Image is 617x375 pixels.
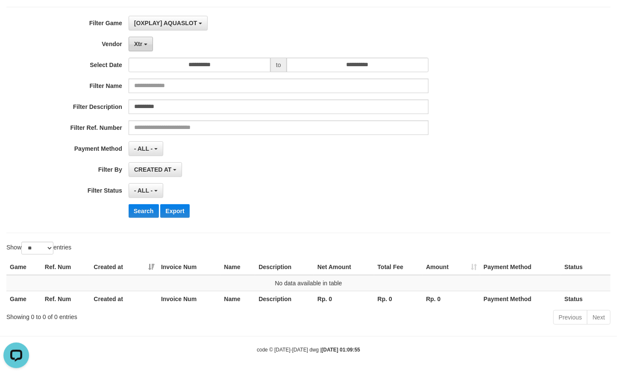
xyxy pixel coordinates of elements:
[3,3,29,29] button: Open LiveChat chat widget
[423,291,480,307] th: Rp. 0
[129,183,163,198] button: - ALL -
[480,291,561,307] th: Payment Method
[423,259,480,275] th: Amount: activate to sort column ascending
[158,259,221,275] th: Invoice Num
[255,291,314,307] th: Description
[561,259,611,275] th: Status
[6,309,251,321] div: Showing 0 to 0 of 0 entries
[134,41,142,47] span: Xtr
[480,259,561,275] th: Payment Method
[6,291,41,307] th: Game
[587,310,611,325] a: Next
[129,16,208,30] button: [OXPLAY] AQUASLOT
[90,291,158,307] th: Created at
[6,259,41,275] th: Game
[129,141,163,156] button: - ALL -
[160,204,189,218] button: Export
[270,58,287,72] span: to
[134,166,172,173] span: CREATED AT
[314,291,374,307] th: Rp. 0
[6,242,71,255] label: Show entries
[134,145,153,152] span: - ALL -
[553,310,588,325] a: Previous
[322,347,360,353] strong: [DATE] 01:09:55
[129,204,159,218] button: Search
[221,291,256,307] th: Name
[257,347,360,353] small: code © [DATE]-[DATE] dwg |
[255,259,314,275] th: Description
[314,259,374,275] th: Net Amount
[134,187,153,194] span: - ALL -
[6,275,611,291] td: No data available in table
[374,259,423,275] th: Total Fee
[41,291,91,307] th: Ref. Num
[158,291,221,307] th: Invoice Num
[41,259,91,275] th: Ref. Num
[90,259,158,275] th: Created at: activate to sort column ascending
[21,242,53,255] select: Showentries
[561,291,611,307] th: Status
[129,37,153,51] button: Xtr
[129,162,182,177] button: CREATED AT
[374,291,423,307] th: Rp. 0
[221,259,256,275] th: Name
[134,20,197,26] span: [OXPLAY] AQUASLOT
